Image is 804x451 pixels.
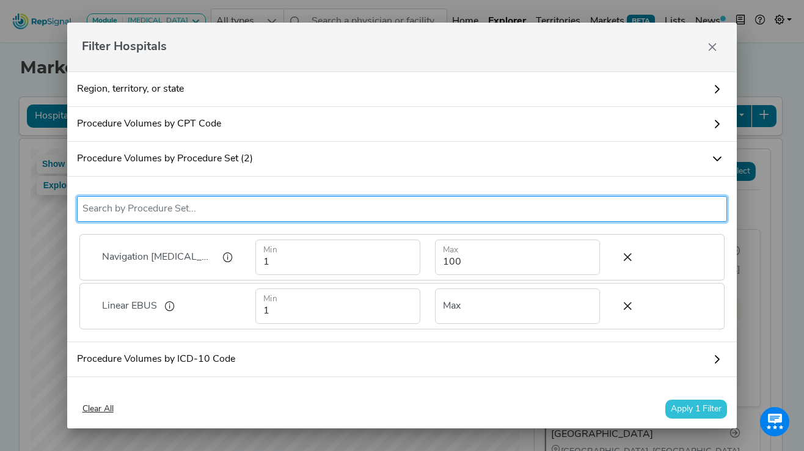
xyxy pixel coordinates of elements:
span: Filter Hospitals [82,38,167,56]
span: Linear EBUS [102,299,157,313]
a: Procedure Volumes by ICD-10 Code [67,342,737,377]
button: Clear All [77,400,119,419]
button: Close [703,37,722,57]
a: Region, territory, or state [67,71,737,107]
input: Min [255,240,420,275]
a: Procedure Volumes by Procedure Set (2) [67,142,737,177]
input: Search by Procedure Set... [82,202,722,216]
div: Procedure Volumes by Procedure Set (2) [67,177,737,342]
span: Navigation [MEDICAL_DATA] [102,250,216,265]
a: Number of Encounters by ICD-10 Code [67,377,737,412]
a: Procedure Volumes by CPT Code [67,107,737,142]
input: Min [255,288,420,324]
button: Apply 1 Filter [665,400,727,419]
input: Max [435,288,600,324]
input: Max [435,240,600,275]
